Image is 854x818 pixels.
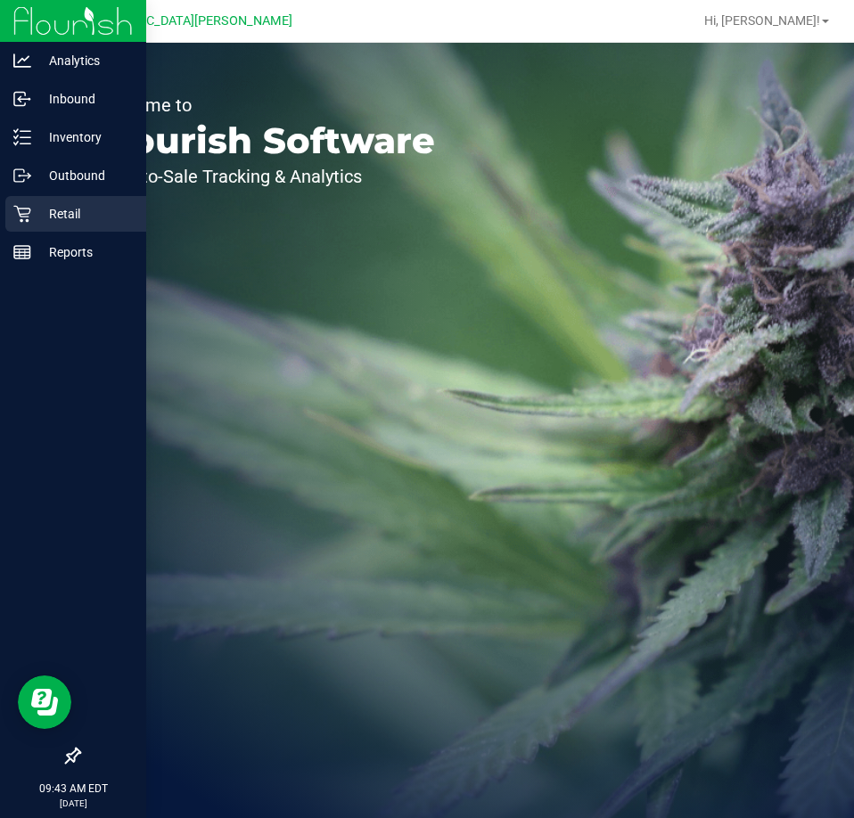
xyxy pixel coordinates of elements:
[704,13,820,28] span: Hi, [PERSON_NAME]!
[13,205,31,223] inline-svg: Retail
[96,168,435,185] p: Seed-to-Sale Tracking & Analytics
[13,128,31,146] inline-svg: Inventory
[31,165,138,186] p: Outbound
[13,167,31,184] inline-svg: Outbound
[96,96,435,114] p: Welcome to
[31,127,138,148] p: Inventory
[8,781,138,797] p: 09:43 AM EDT
[8,797,138,810] p: [DATE]
[72,13,292,29] span: [GEOGRAPHIC_DATA][PERSON_NAME]
[13,243,31,261] inline-svg: Reports
[31,203,138,225] p: Retail
[13,52,31,70] inline-svg: Analytics
[31,241,138,263] p: Reports
[96,123,435,159] p: Flourish Software
[31,50,138,71] p: Analytics
[18,675,71,729] iframe: Resource center
[31,88,138,110] p: Inbound
[13,90,31,108] inline-svg: Inbound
